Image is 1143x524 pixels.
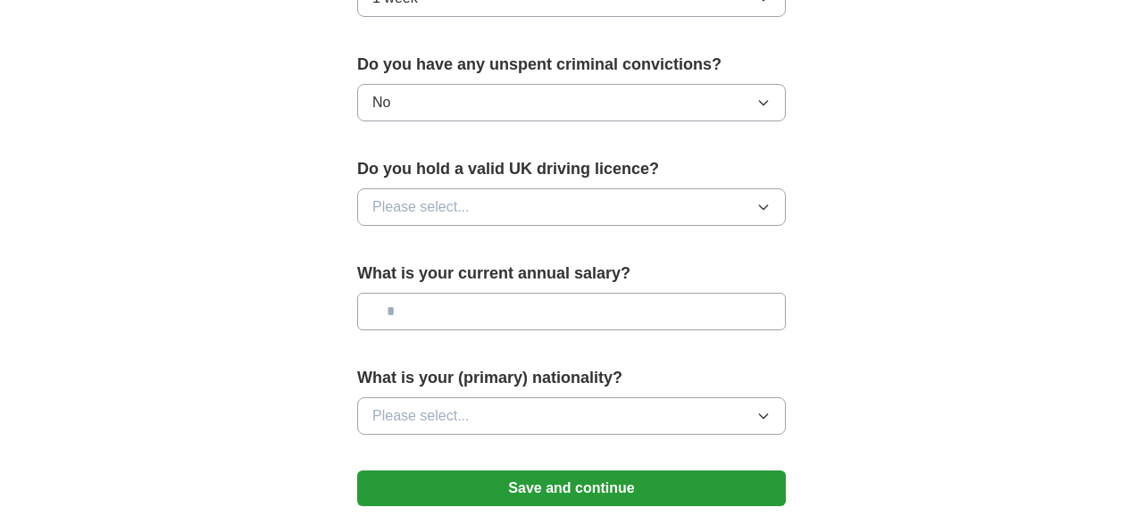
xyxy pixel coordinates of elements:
[357,366,786,390] label: What is your (primary) nationality?
[357,262,786,286] label: What is your current annual salary?
[372,405,470,427] span: Please select...
[372,92,390,113] span: No
[357,188,786,226] button: Please select...
[357,470,786,506] button: Save and continue
[357,53,786,77] label: Do you have any unspent criminal convictions?
[357,157,786,181] label: Do you hold a valid UK driving licence?
[357,397,786,435] button: Please select...
[357,84,786,121] button: No
[372,196,470,218] span: Please select...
